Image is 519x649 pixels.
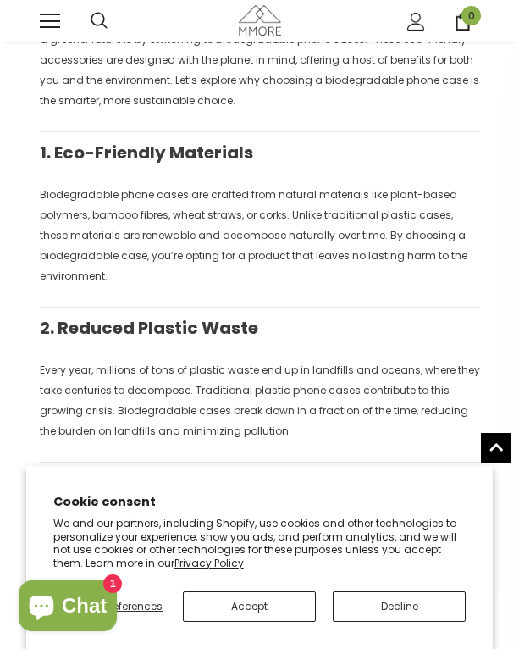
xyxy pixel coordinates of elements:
[239,5,281,35] img: MMORE Cases
[461,6,481,25] span: 0
[40,185,480,286] p: Biodegradable phone cases are crafted from natural materials like plant-based polymers, bamboo fi...
[183,591,316,622] button: Accept
[174,556,244,570] a: Privacy Policy
[454,13,472,31] a: 0
[53,493,467,511] h2: Cookie consent
[333,591,466,622] button: Decline
[53,517,467,569] p: We and our partners, including Shopify, use cookies and other technologies to personalize your ex...
[40,360,480,441] p: Every year, millions of tons of plastic waste end up in landfills and oceans, where they take cen...
[40,316,258,340] strong: 2. Reduced Plastic Waste
[40,141,253,164] strong: 1. Eco-Friendly Materials
[14,580,122,635] inbox-online-store-chat: Shopify online store chat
